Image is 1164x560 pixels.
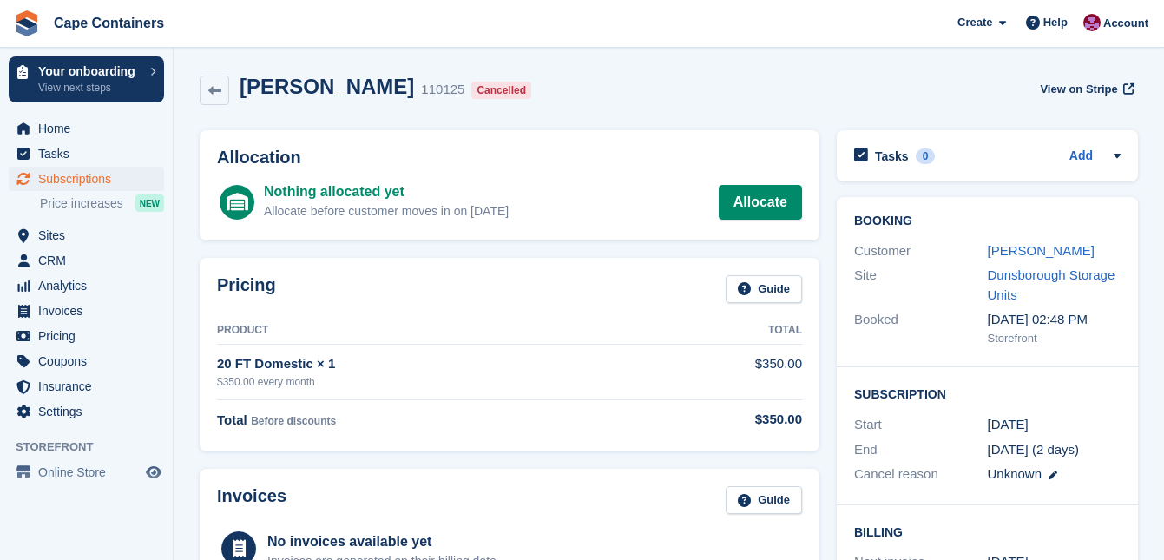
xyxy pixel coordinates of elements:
[988,310,1121,330] div: [DATE] 02:48 PM
[719,185,802,220] a: Allocate
[988,243,1095,258] a: [PERSON_NAME]
[40,195,123,212] span: Price increases
[38,223,142,247] span: Sites
[217,317,636,345] th: Product
[957,14,992,31] span: Create
[40,194,164,213] a: Price increases NEW
[1033,75,1138,103] a: View on Stripe
[854,385,1121,402] h2: Subscription
[9,324,164,348] a: menu
[854,214,1121,228] h2: Booking
[267,531,500,552] div: No invoices available yet
[38,116,142,141] span: Home
[988,466,1042,481] span: Unknown
[471,82,531,99] div: Cancelled
[1043,14,1068,31] span: Help
[38,349,142,373] span: Coupons
[875,148,909,164] h2: Tasks
[240,75,414,98] h2: [PERSON_NAME]
[9,116,164,141] a: menu
[9,223,164,247] a: menu
[421,80,464,100] div: 110125
[217,354,636,374] div: 20 FT Domestic × 1
[988,415,1029,435] time: 2025-10-02 17:00:00 UTC
[9,399,164,424] a: menu
[38,374,142,399] span: Insurance
[9,299,164,323] a: menu
[854,523,1121,540] h2: Billing
[636,317,802,345] th: Total
[636,410,802,430] div: $350.00
[38,248,142,273] span: CRM
[38,324,142,348] span: Pricing
[135,194,164,212] div: NEW
[38,299,142,323] span: Invoices
[217,148,802,168] h2: Allocation
[38,460,142,484] span: Online Store
[726,486,802,515] a: Guide
[217,412,247,427] span: Total
[916,148,936,164] div: 0
[9,167,164,191] a: menu
[854,440,988,460] div: End
[854,310,988,346] div: Booked
[9,142,164,166] a: menu
[9,374,164,399] a: menu
[38,399,142,424] span: Settings
[988,330,1121,347] div: Storefront
[1040,81,1117,98] span: View on Stripe
[988,267,1115,302] a: Dunsborough Storage Units
[9,248,164,273] a: menu
[726,275,802,304] a: Guide
[854,415,988,435] div: Start
[38,80,141,96] p: View next steps
[38,65,141,77] p: Your onboarding
[9,273,164,298] a: menu
[47,9,171,37] a: Cape Containers
[264,202,509,221] div: Allocate before customer moves in on [DATE]
[1069,147,1093,167] a: Add
[9,349,164,373] a: menu
[1103,15,1148,32] span: Account
[251,415,336,427] span: Before discounts
[636,345,802,399] td: $350.00
[854,464,988,484] div: Cancel reason
[38,273,142,298] span: Analytics
[854,266,988,305] div: Site
[217,486,286,515] h2: Invoices
[854,241,988,261] div: Customer
[988,442,1080,457] span: [DATE] (2 days)
[16,438,173,456] span: Storefront
[38,167,142,191] span: Subscriptions
[1083,14,1101,31] img: Matt Dollisson
[14,10,40,36] img: stora-icon-8386f47178a22dfd0bd8f6a31ec36ba5ce8667c1dd55bd0f319d3a0aa187defe.svg
[9,460,164,484] a: menu
[143,462,164,483] a: Preview store
[9,56,164,102] a: Your onboarding View next steps
[264,181,509,202] div: Nothing allocated yet
[217,374,636,390] div: $350.00 every month
[38,142,142,166] span: Tasks
[217,275,276,304] h2: Pricing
